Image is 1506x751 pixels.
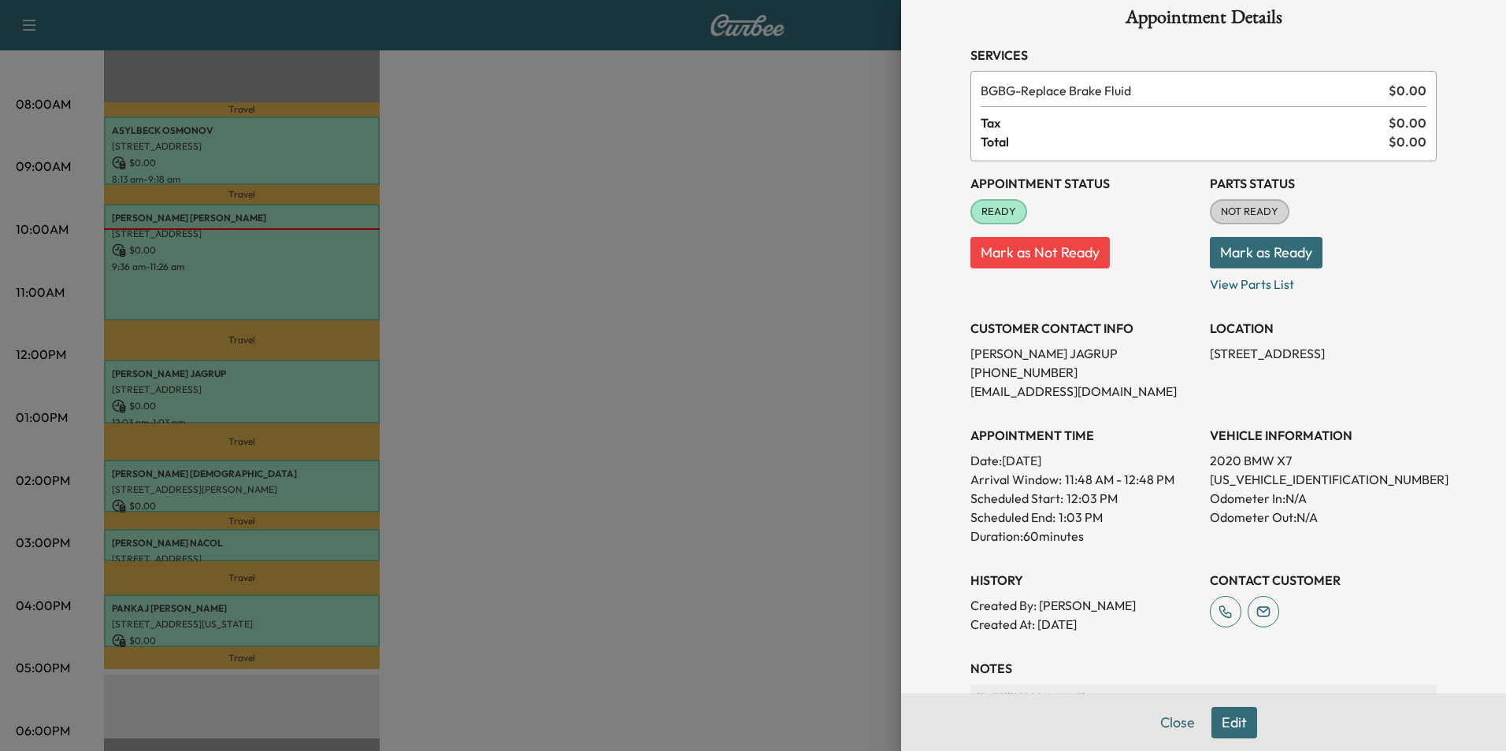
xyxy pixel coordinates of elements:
[970,659,1437,678] h3: NOTES
[1389,113,1426,132] span: $ 0.00
[1066,489,1118,508] p: 12:03 PM
[1389,132,1426,151] span: $ 0.00
[981,81,1382,100] span: Replace Brake Fluid
[970,508,1055,527] p: Scheduled End:
[970,615,1197,634] p: Created At : [DATE]
[1210,470,1437,489] p: [US_VEHICLE_IDENTIFICATION_NUMBER]
[970,451,1197,470] p: Date: [DATE]
[970,319,1197,338] h3: CUSTOMER CONTACT INFO
[1065,470,1174,489] span: 11:48 AM - 12:48 PM
[1150,707,1205,738] button: Close
[970,571,1197,590] h3: History
[1210,426,1437,445] h3: VEHICLE INFORMATION
[1210,571,1437,590] h3: CONTACT CUSTOMER
[970,527,1197,546] p: Duration: 60 minutes
[970,46,1437,65] h3: Services
[981,132,1389,151] span: Total
[970,174,1197,193] h3: Appointment Status
[1210,237,1322,268] button: Mark as Ready
[1210,451,1437,470] p: 2020 BMW X7
[972,204,1026,220] span: READY
[1210,319,1437,338] h3: LOCATION
[970,237,1110,268] button: Mark as Not Ready
[1210,268,1437,294] p: View Parts List
[1389,81,1426,100] span: $ 0.00
[1210,174,1437,193] h3: Parts Status
[970,470,1197,489] p: Arrival Window:
[970,596,1197,615] p: Created By : [PERSON_NAME]
[970,363,1197,382] p: [PHONE_NUMBER]
[1210,344,1437,363] p: [STREET_ADDRESS]
[970,344,1197,363] p: [PERSON_NAME] JAGRUP
[1059,508,1103,527] p: 1:03 PM
[977,690,1430,703] p: [DATE] | [PERSON_NAME]
[970,382,1197,401] p: [EMAIL_ADDRESS][DOMAIN_NAME]
[1211,707,1257,738] button: Edit
[970,8,1437,33] h1: Appointment Details
[1211,204,1288,220] span: NOT READY
[1210,508,1437,527] p: Odometer Out: N/A
[1210,489,1437,508] p: Odometer In: N/A
[981,113,1389,132] span: Tax
[970,489,1063,508] p: Scheduled Start:
[970,426,1197,445] h3: APPOINTMENT TIME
